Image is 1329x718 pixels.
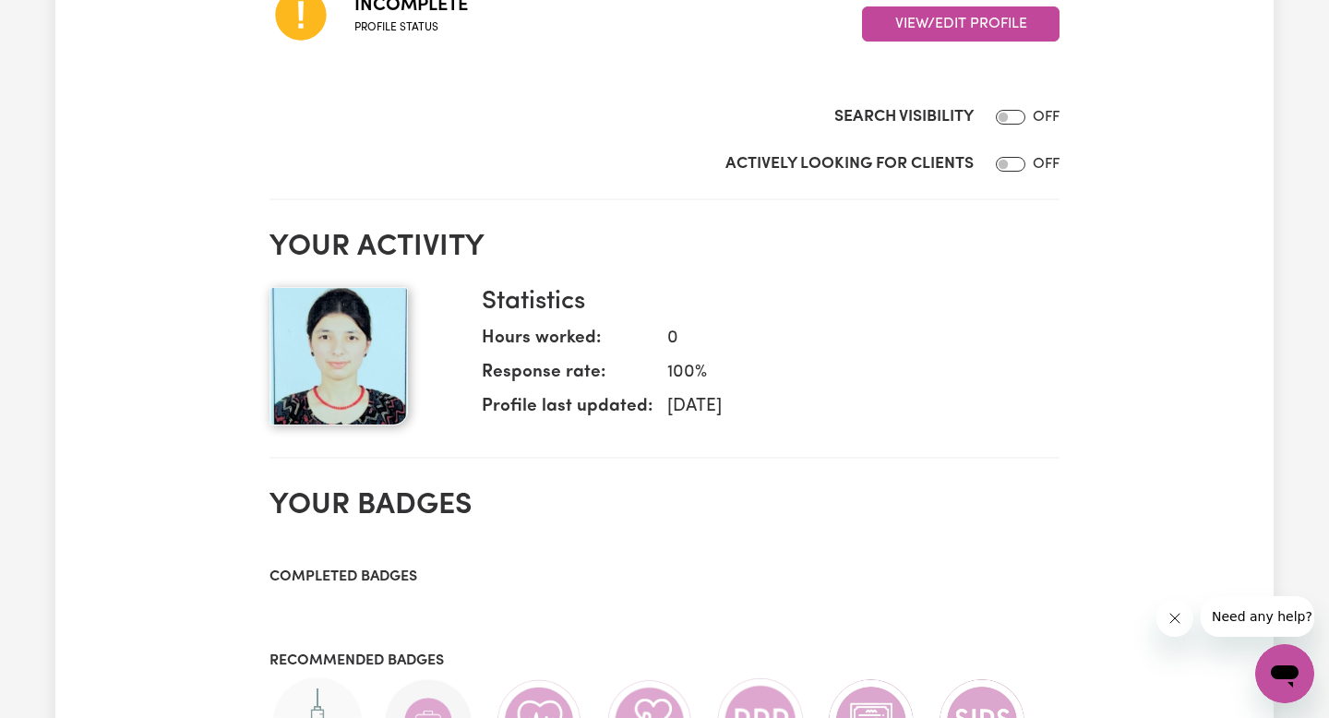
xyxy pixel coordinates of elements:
[269,652,1060,670] h3: Recommended badges
[1201,596,1314,637] iframe: Message from company
[834,105,974,129] label: Search Visibility
[1255,644,1314,703] iframe: Button to launch messaging window
[725,152,974,176] label: Actively Looking for Clients
[482,394,653,428] dt: Profile last updated:
[269,568,1060,586] h3: Completed badges
[653,360,1045,387] dd: 100 %
[1156,600,1193,637] iframe: Close message
[482,360,653,394] dt: Response rate:
[653,394,1045,421] dd: [DATE]
[1033,157,1060,172] span: OFF
[653,326,1045,353] dd: 0
[269,287,408,425] img: Your profile picture
[482,287,1045,318] h3: Statistics
[269,230,1060,265] h2: Your activity
[269,488,1060,523] h2: Your badges
[862,6,1060,42] button: View/Edit Profile
[1033,110,1060,125] span: OFF
[354,19,468,36] span: Profile status
[482,326,653,360] dt: Hours worked:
